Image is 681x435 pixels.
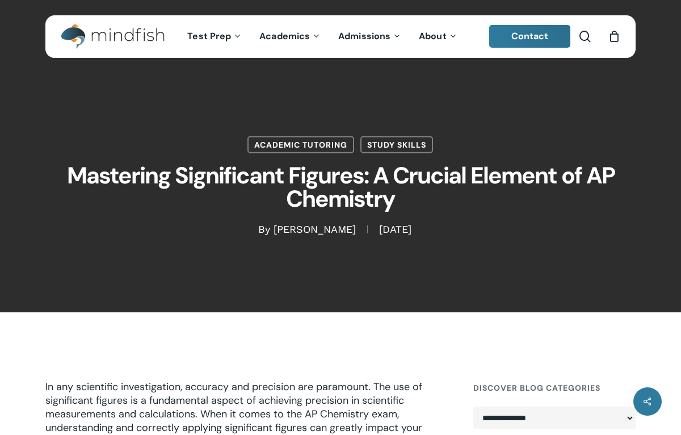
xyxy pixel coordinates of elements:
span: Admissions [338,30,390,42]
span: About [419,30,447,42]
a: About [410,32,466,41]
a: Academics [251,32,330,41]
a: Academic Tutoring [247,136,354,153]
span: [DATE] [367,225,423,233]
header: Main Menu [45,15,636,58]
a: [PERSON_NAME] [274,223,356,235]
span: Academics [259,30,310,42]
span: By [258,225,270,233]
a: Study Skills [360,136,433,153]
a: Contact [489,25,571,48]
h1: Mastering Significant Figures: A Crucial Element of AP Chemistry [57,153,624,223]
nav: Main Menu [179,15,466,58]
h4: Discover Blog Categories [473,378,636,398]
a: Admissions [330,32,410,41]
span: Contact [511,30,549,42]
a: Test Prep [179,32,251,41]
span: Test Prep [187,30,231,42]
